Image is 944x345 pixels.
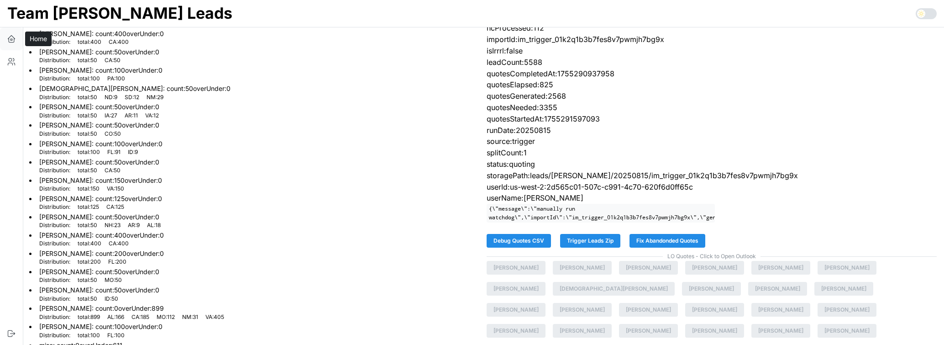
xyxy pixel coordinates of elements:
[751,324,810,338] button: [PERSON_NAME]
[107,313,124,321] p: AL : 166
[493,261,539,274] span: [PERSON_NAME]
[39,130,70,138] p: Distribution:
[147,222,161,229] p: AL : 18
[619,303,678,317] button: [PERSON_NAME]
[157,313,175,321] p: MO : 112
[39,29,164,38] p: [PERSON_NAME] : count: 400 overUnder: 0
[128,222,140,229] p: AR : 9
[128,149,138,156] p: ID : 9
[560,282,668,295] span: [DEMOGRAPHIC_DATA][PERSON_NAME]
[493,282,539,295] span: [PERSON_NAME]
[78,203,99,211] p: total : 125
[560,261,605,274] span: [PERSON_NAME]
[487,303,545,317] button: [PERSON_NAME]
[39,222,70,229] p: Distribution:
[78,167,97,175] p: total : 50
[39,332,70,340] p: Distribution:
[560,303,605,316] span: [PERSON_NAME]
[105,57,121,64] p: CA : 50
[78,240,101,248] p: total : 400
[636,234,698,247] span: Fix Abandonded Quotes
[39,75,70,83] p: Distribution:
[487,159,937,170] p: status:quoting
[39,176,162,185] p: [PERSON_NAME] : count: 150 overUnder: 0
[748,282,807,296] button: [PERSON_NAME]
[78,75,100,83] p: total : 100
[487,45,937,57] p: isIrrrl:false
[39,102,159,111] p: [PERSON_NAME] : count: 50 overUnder: 0
[78,149,100,156] p: total : 100
[487,324,545,338] button: [PERSON_NAME]
[39,94,70,101] p: Distribution:
[626,324,671,337] span: [PERSON_NAME]
[107,75,125,83] p: PA : 100
[487,234,551,248] button: Debug Quotes CSV
[487,204,715,223] code: {\"message\":\"manually run watchdog\",\"importId\":\"im_trigger_01k2q1b3b7fes8v7pwmjh7bg9x\",\"g...
[105,94,117,101] p: ND : 9
[105,130,121,138] p: CO : 50
[78,295,97,303] p: total : 50
[39,66,163,75] p: [PERSON_NAME] : count: 100 overUnder: 0
[493,234,544,247] span: Debug Quotes CSV
[751,261,810,275] button: [PERSON_NAME]
[818,261,876,275] button: [PERSON_NAME]
[755,282,800,295] span: [PERSON_NAME]
[105,112,117,120] p: IA : 27
[689,282,734,295] span: [PERSON_NAME]
[487,261,545,275] button: [PERSON_NAME]
[105,295,118,303] p: ID : 50
[125,112,138,120] p: AR : 11
[108,258,126,266] p: FL : 200
[78,258,101,266] p: total : 200
[39,167,70,175] p: Distribution:
[78,112,97,120] p: total : 50
[814,282,873,296] button: [PERSON_NAME]
[553,282,675,296] button: [DEMOGRAPHIC_DATA][PERSON_NAME]
[560,324,605,337] span: [PERSON_NAME]
[692,261,737,274] span: [PERSON_NAME]
[685,261,744,275] button: [PERSON_NAME]
[39,121,159,130] p: [PERSON_NAME] : count: 50 overUnder: 0
[205,313,224,321] p: VA : 405
[147,94,163,101] p: NM : 29
[125,94,139,101] p: SD : 12
[107,332,125,340] p: FL : 100
[626,261,671,274] span: [PERSON_NAME]
[39,185,70,193] p: Distribution:
[39,286,159,295] p: [PERSON_NAME] : count: 50 overUnder: 0
[493,303,539,316] span: [PERSON_NAME]
[487,34,937,45] p: importId:im_trigger_01k2q1b3b7fes8v7pwmjh7bg9x
[145,112,159,120] p: VA : 12
[487,68,937,80] p: quotesCompletedAt:1755290937958
[682,282,741,296] button: [PERSON_NAME]
[39,249,164,258] p: [PERSON_NAME] : count: 200 overUnder: 0
[78,130,97,138] p: total : 50
[553,261,612,275] button: [PERSON_NAME]
[487,57,937,68] p: leadCount:5588
[78,57,97,64] p: total : 50
[487,170,937,181] p: storagePath:leads/[PERSON_NAME]/20250815/im_trigger_01k2q1b3b7fes8v7pwmjh7bg9x
[7,3,232,23] h1: Team [PERSON_NAME] Leads
[619,324,678,338] button: [PERSON_NAME]
[619,261,678,275] button: [PERSON_NAME]
[487,22,937,34] p: hcProcessed:112
[78,185,100,193] p: total : 150
[685,324,744,338] button: [PERSON_NAME]
[824,303,870,316] span: [PERSON_NAME]
[487,252,937,261] span: LO Quotes - Click to Open Outlook
[39,276,70,284] p: Distribution:
[182,313,198,321] p: NM : 31
[107,149,121,156] p: FL : 91
[78,313,100,321] p: total : 899
[39,48,159,57] p: [PERSON_NAME] : count: 50 overUnder: 0
[39,194,162,203] p: [PERSON_NAME] : count: 125 overUnder: 0
[39,158,159,167] p: [PERSON_NAME] : count: 50 overUnder: 0
[39,258,70,266] p: Distribution:
[78,222,97,229] p: total : 50
[567,234,614,247] span: Trigger Leads Zip
[106,203,124,211] p: CA : 125
[39,240,70,248] p: Distribution:
[39,139,163,149] p: [PERSON_NAME] : count: 100 overUnder: 0
[78,38,101,46] p: total : 400
[131,313,149,321] p: CA : 185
